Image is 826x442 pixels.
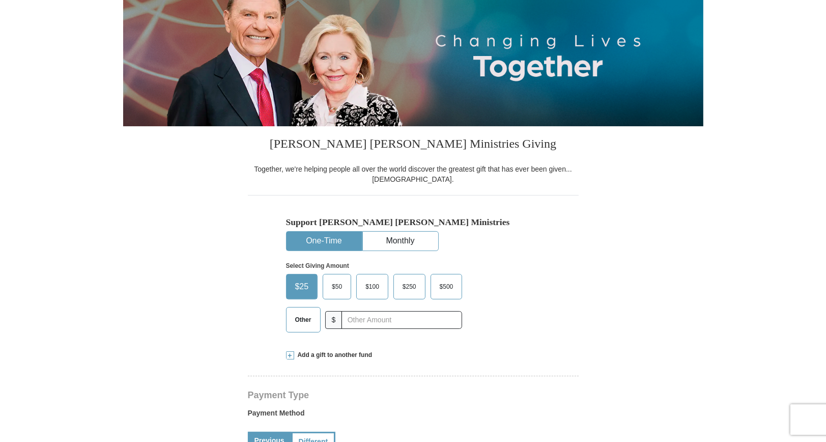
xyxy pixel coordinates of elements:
div: Together, we're helping people all over the world discover the greatest gift that has ever been g... [248,164,579,184]
button: One-Time [287,232,362,251]
input: Other Amount [341,311,462,329]
span: $500 [435,279,459,294]
label: Payment Method [248,408,579,423]
span: $ [325,311,343,329]
h4: Payment Type [248,391,579,399]
span: Other [290,312,317,327]
h3: [PERSON_NAME] [PERSON_NAME] Ministries Giving [248,126,579,164]
button: Monthly [363,232,438,251]
span: $250 [397,279,421,294]
span: Add a gift to another fund [294,351,373,360]
span: $100 [360,279,384,294]
span: $50 [327,279,347,294]
strong: Select Giving Amount [286,262,349,269]
span: $25 [290,279,314,294]
h5: Support [PERSON_NAME] [PERSON_NAME] Ministries [286,217,540,228]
